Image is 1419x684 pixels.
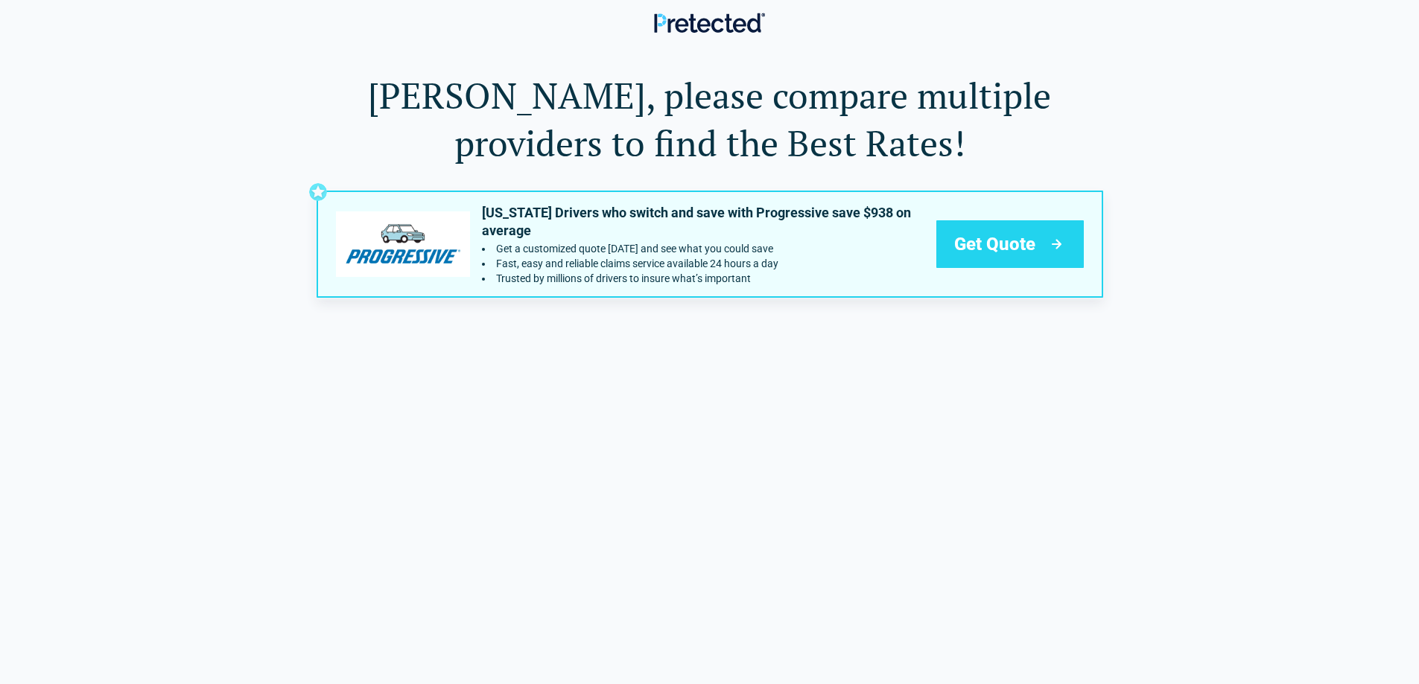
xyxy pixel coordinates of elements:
a: progressive's logo[US_STATE] Drivers who switch and save with Progressive save $938 on averageGet... [317,191,1103,298]
li: Trusted by millions of drivers to insure what’s important [482,272,924,284]
li: Get a customized quote today and see what you could save [482,243,924,255]
img: progressive's logo [336,211,470,276]
span: Get Quote [954,232,1035,256]
p: [US_STATE] Drivers who switch and save with Progressive save $938 on average [482,204,924,240]
h1: [PERSON_NAME], please compare multiple providers to find the Best Rates! [317,71,1103,167]
li: Fast, easy and reliable claims service available 24 hours a day [482,258,924,269]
